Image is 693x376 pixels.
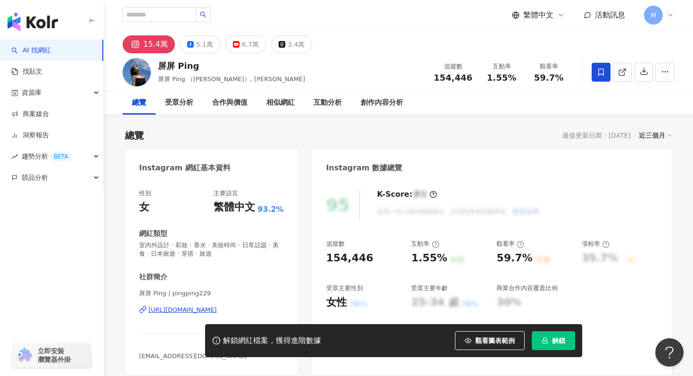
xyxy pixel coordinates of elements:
[361,97,403,109] div: 創作內容分析
[496,251,532,266] div: 59.7%
[496,240,524,248] div: 觀看率
[487,73,516,83] span: 1.55%
[139,241,284,258] span: 室內外設計 · 彩妝 · 香水 · 美妝時尚 · 日常話題 · 美食 · 日本旅遊 · 穿搭 · 旅遊
[595,10,625,19] span: 活動訊息
[11,153,18,160] span: rise
[11,109,49,119] a: 商案媒合
[562,132,631,139] div: 最後更新日期：[DATE]
[22,82,41,103] span: 資源庫
[552,337,565,344] span: 解鎖
[11,46,51,55] a: searchAI 找網紅
[542,337,548,344] span: lock
[212,97,247,109] div: 合作與價值
[139,200,149,215] div: 女
[411,240,439,248] div: 互動率
[11,67,42,76] a: 找貼文
[148,306,217,314] div: [URL][DOMAIN_NAME]
[139,289,284,298] span: 屏屏 Ping | pingping229
[123,58,151,86] img: KOL Avatar
[15,348,33,363] img: chrome extension
[326,295,347,310] div: 女性
[158,60,305,72] div: 屏屏 Ping
[496,284,558,292] div: 商業合作內容覆蓋比例
[200,11,206,18] span: search
[326,251,373,266] div: 154,446
[196,38,213,51] div: 5.1萬
[225,35,266,53] button: 6.7萬
[242,38,259,51] div: 6.7萬
[651,10,656,20] span: M
[139,272,167,282] div: 社群簡介
[158,75,305,83] span: 屏屏 Ping （[PERSON_NAME]）, [PERSON_NAME]
[326,240,345,248] div: 追蹤數
[532,331,575,350] button: 解鎖
[434,73,472,83] span: 154,446
[214,189,238,198] div: 主要語言
[582,240,610,248] div: 漲粉率
[12,343,91,368] a: chrome extension立即安裝 瀏覽器外掛
[534,73,563,83] span: 59.7%
[123,35,175,53] button: 15.4萬
[139,163,231,173] div: Instagram 網紅基本資料
[455,331,525,350] button: 觀看圖表範例
[8,12,58,31] img: logo
[139,189,151,198] div: 性別
[139,306,284,314] a: [URL][DOMAIN_NAME]
[139,229,167,239] div: 網紅類型
[143,38,168,51] div: 15.4萬
[411,284,448,292] div: 受眾主要年齡
[223,336,321,346] div: 解鎖網紅檔案，獲得進階數據
[214,200,255,215] div: 繁體中文
[38,347,71,364] span: 立即安裝 瀏覽器外掛
[313,97,342,109] div: 互動分析
[266,97,295,109] div: 相似網紅
[411,251,447,266] div: 1.55%
[639,129,672,142] div: 近三個月
[22,167,48,188] span: 競品分析
[50,152,72,161] div: BETA
[22,146,72,167] span: 趨勢分析
[484,62,520,71] div: 互動率
[326,163,403,173] div: Instagram 數據總覽
[257,204,284,215] span: 93.2%
[288,38,305,51] div: 3.4萬
[475,337,515,344] span: 觀看圖表範例
[434,62,472,71] div: 追蹤數
[132,97,146,109] div: 總覽
[125,129,144,142] div: 總覽
[271,35,312,53] button: 3.4萬
[531,62,567,71] div: 觀看率
[377,189,437,200] div: K-Score :
[523,10,553,20] span: 繁體中文
[180,35,221,53] button: 5.1萬
[326,284,363,292] div: 受眾主要性別
[165,97,193,109] div: 受眾分析
[139,352,246,359] span: [EMAIL_ADDRESS][DOMAIN_NAME]
[11,131,49,140] a: 洞察報告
